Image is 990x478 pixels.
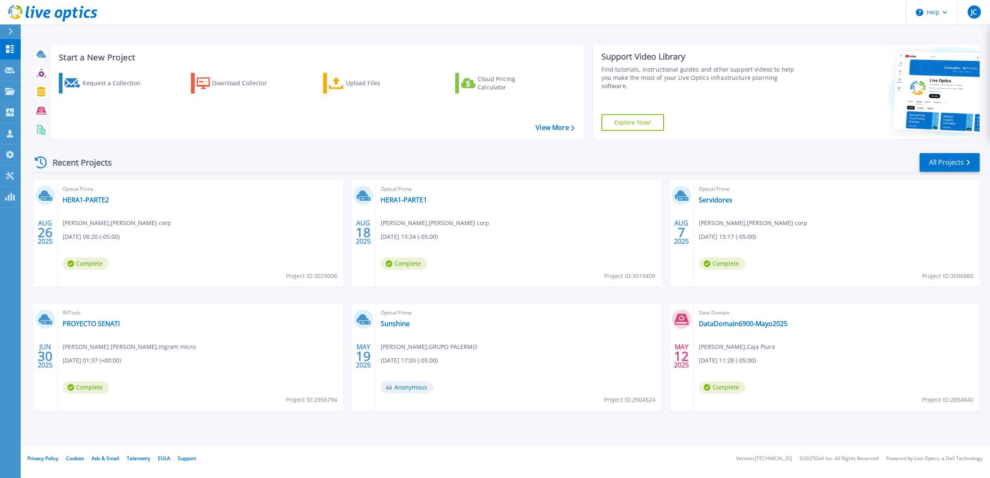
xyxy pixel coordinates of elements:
a: DataDomain6900-Mayo2025 [699,319,787,328]
span: 26 [38,229,53,236]
span: [DATE] 11:28 (-05:00) [699,356,756,365]
div: Upload Files [346,75,412,91]
div: MAY 2025 [674,341,689,371]
span: Complete [63,257,109,270]
div: AUG 2025 [674,217,689,247]
a: All Projects [920,153,980,172]
span: [PERSON_NAME] , GRUPO PALERMO [381,342,477,351]
span: Optical Prime [699,185,975,194]
div: Download Collector [212,75,278,91]
span: 12 [674,353,689,360]
span: Project ID: 2904524 [604,395,655,404]
h3: Start a New Project [59,53,574,62]
a: Upload Files [323,73,415,94]
a: View More [536,124,574,132]
span: Project ID: 2956794 [286,395,337,404]
a: Privacy Policy [27,455,58,462]
span: [PERSON_NAME] , [PERSON_NAME] corp [63,219,171,228]
span: [DATE] 17:03 (-05:00) [381,356,438,365]
a: PROYECTO SENATI [63,319,120,328]
span: Optical Prime [381,308,657,317]
span: Data Domain [699,308,975,317]
span: [PERSON_NAME] [PERSON_NAME] , ingram micro [63,342,196,351]
a: Sunshine [381,319,410,328]
a: HERA1-PARTE2 [63,196,109,204]
a: Servidores [699,196,732,204]
span: RVTools [63,308,338,317]
span: 7 [678,229,685,236]
span: Optical Prime [381,185,657,194]
a: Cloud Pricing Calculator [455,73,548,94]
span: Optical Prime [63,185,338,194]
span: [PERSON_NAME] , [PERSON_NAME] corp [699,219,807,228]
span: [PERSON_NAME] , Caja Piura [699,342,775,351]
a: Cookies [66,455,84,462]
span: Complete [699,257,745,270]
span: Complete [381,257,427,270]
span: 18 [356,229,371,236]
a: HERA1-PARTE1 [381,196,427,204]
a: Explore Now! [601,114,664,131]
span: Complete [63,381,109,394]
span: [DATE] 01:37 (+00:00) [63,356,121,365]
div: AUG 2025 [37,217,53,247]
span: Project ID: 3029006 [286,271,337,281]
span: [DATE] 08:20 (-05:00) [63,232,120,241]
span: [DATE] 15:17 (-05:00) [699,232,756,241]
span: 19 [356,353,371,360]
span: [PERSON_NAME] , [PERSON_NAME] corp [381,219,489,228]
span: Project ID: 3006860 [922,271,973,281]
div: Cloud Pricing Calculator [478,75,544,91]
div: Request a Collection [82,75,149,91]
a: EULA [158,455,170,462]
div: Support Video Library [601,51,801,62]
a: Support [178,455,196,462]
li: Version: [TECHNICAL_ID] [736,456,792,461]
span: Complete [699,381,745,394]
div: Recent Projects [32,152,123,173]
div: AUG 2025 [355,217,371,247]
a: Ads & Email [92,455,119,462]
a: Telemetry [127,455,150,462]
span: [DATE] 13:24 (-05:00) [381,232,438,241]
span: Anonymous [381,381,433,394]
li: © 2025 Dell Inc. All Rights Reserved [799,456,879,461]
span: Project ID: 3019409 [604,271,655,281]
div: Find tutorials, instructional guides and other support videos to help you make the most of your L... [601,65,801,90]
div: JUN 2025 [37,341,53,371]
a: Request a Collection [59,73,151,94]
a: Download Collector [191,73,283,94]
li: Powered by Live Optics, a Dell Technology [886,456,983,461]
div: MAY 2025 [355,341,371,371]
span: Project ID: 2894840 [922,395,973,404]
span: JC [971,9,977,15]
span: 30 [38,353,53,360]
